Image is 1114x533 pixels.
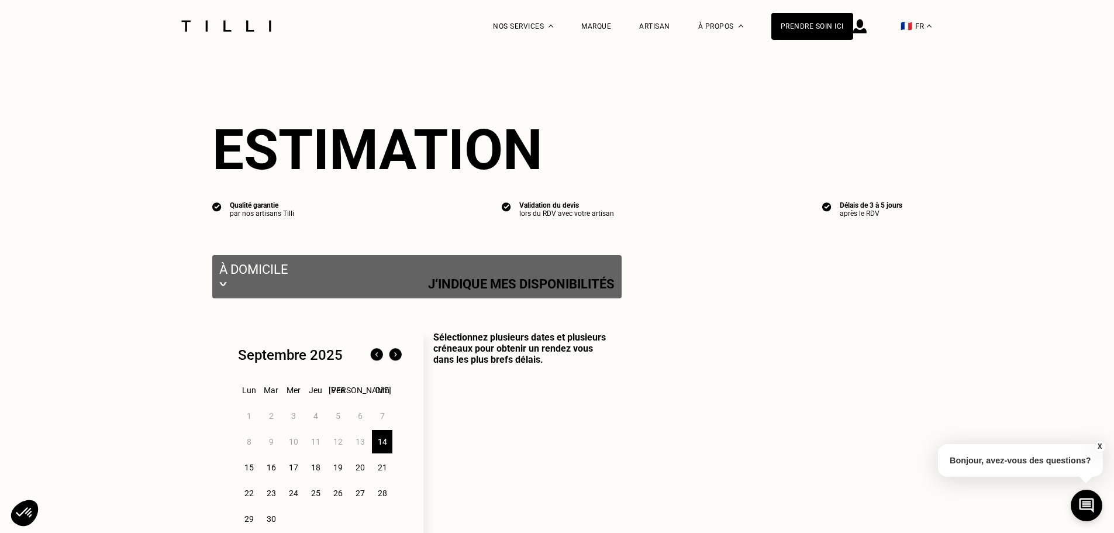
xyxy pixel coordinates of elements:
a: Marque [581,22,611,30]
div: Septembre 2025 [238,347,343,363]
div: 17 [283,456,303,479]
div: 20 [350,456,370,479]
p: J‘indique mes disponibilités [428,277,615,291]
a: Artisan [639,22,670,30]
p: Bonjour, avez-vous des questions? [938,444,1103,477]
img: icon list info [212,201,222,212]
img: Logo du service de couturière Tilli [177,20,275,32]
img: menu déroulant [927,25,932,27]
div: 26 [327,482,348,505]
div: 30 [261,507,281,531]
div: 29 [239,507,259,531]
div: lors du RDV avec votre artisan [519,209,614,218]
img: svg+xml;base64,PHN2ZyB3aWR0aD0iMjIiIGhlaWdodD0iMTEiIHZpZXdCb3g9IjAgMCAyMiAxMSIgZmlsbD0ibm9uZSIgeG... [219,277,227,291]
div: après le RDV [840,209,902,218]
img: Menu déroulant [549,25,553,27]
div: 28 [372,482,392,505]
div: 16 [261,456,281,479]
img: icon list info [502,201,511,212]
img: Mois précédent [367,346,386,364]
img: icon list info [822,201,832,212]
div: Qualité garantie [230,201,294,209]
div: 15 [239,456,259,479]
img: Mois suivant [386,346,405,364]
div: 18 [305,456,326,479]
div: 19 [327,456,348,479]
img: icône connexion [853,19,867,33]
div: par nos artisans Tilli [230,209,294,218]
div: Validation du devis [519,201,614,209]
div: 14 [372,430,392,453]
button: X [1094,440,1105,453]
div: Délais de 3 à 5 jours [840,201,902,209]
img: Menu déroulant à propos [739,25,743,27]
div: 21 [372,456,392,479]
div: 27 [350,482,370,505]
div: 23 [261,482,281,505]
a: Prendre soin ici [771,13,853,40]
div: 24 [283,482,303,505]
p: À domicile [219,262,615,277]
span: 🇫🇷 [901,20,912,32]
div: 25 [305,482,326,505]
div: 22 [239,482,259,505]
div: Estimation [212,117,902,183]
